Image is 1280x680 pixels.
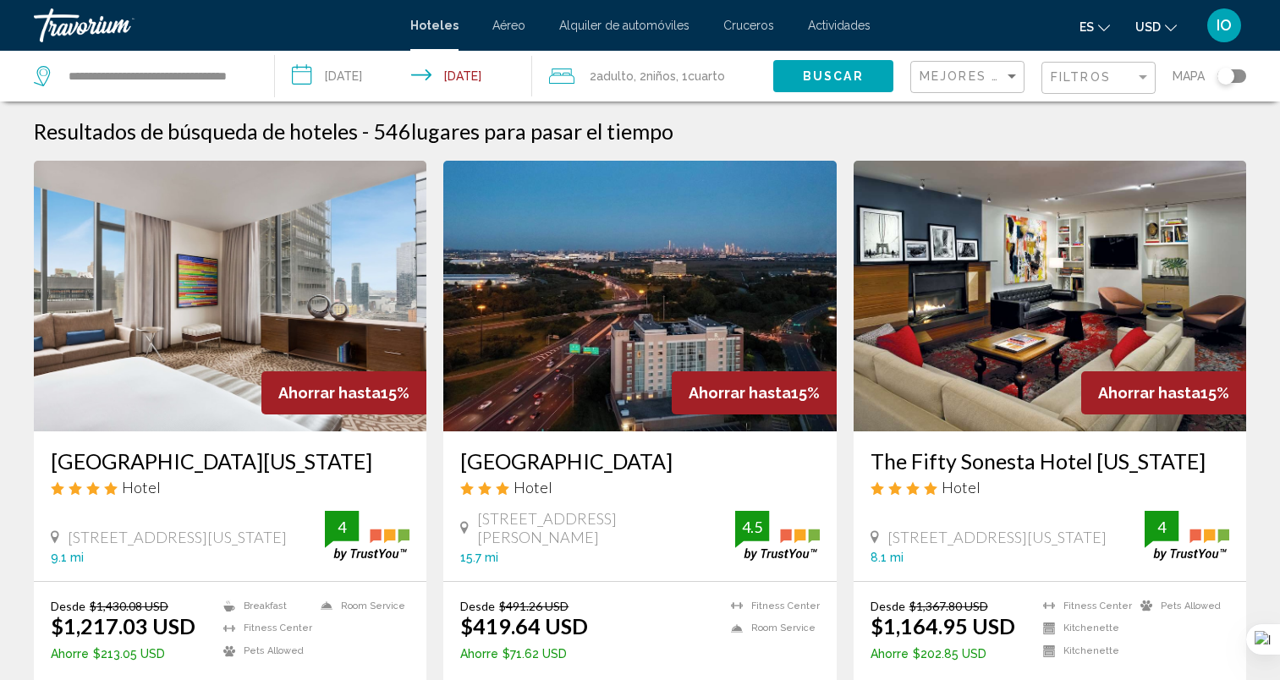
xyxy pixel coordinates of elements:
[942,478,981,496] span: Hotel
[871,613,1015,639] ins: $1,164.95 USD
[312,599,409,613] li: Room Service
[51,551,84,564] span: 9.1 mi
[325,511,409,561] img: trustyou-badge.svg
[1035,622,1132,636] li: Kitchenette
[1145,511,1229,561] img: trustyou-badge.svg
[325,517,359,537] div: 4
[1098,384,1200,402] span: Ahorrar hasta
[646,69,676,83] span: Niños
[460,613,588,639] ins: $419.64 USD
[887,528,1107,546] span: [STREET_ADDRESS][US_STATE]
[1079,20,1094,34] span: es
[460,647,588,661] p: $71.62 USD
[410,19,459,32] a: Hoteles
[1035,644,1132,658] li: Kitchenette
[871,647,1015,661] p: $202.85 USD
[1145,517,1178,537] div: 4
[122,478,161,496] span: Hotel
[773,60,893,91] button: Buscar
[808,19,871,32] a: Actividades
[51,647,195,661] p: $213.05 USD
[460,448,819,474] a: [GEOGRAPHIC_DATA]
[735,517,769,537] div: 4.5
[477,509,734,546] span: [STREET_ADDRESS][PERSON_NAME]
[1081,371,1246,414] div: 15%
[68,528,287,546] span: [STREET_ADDRESS][US_STATE]
[854,161,1246,431] img: Hotel image
[51,478,409,496] div: 4 star Hotel
[275,51,533,101] button: Check-in date: Sep 17, 2025 Check-out date: Sep 19, 2025
[460,647,498,661] span: Ahorre
[723,19,774,32] a: Cruceros
[634,64,676,88] span: , 2
[871,448,1229,474] a: The Fifty Sonesta Hotel [US_STATE]
[909,599,988,613] del: $1,367.80 USD
[590,64,634,88] span: 2
[722,622,820,636] li: Room Service
[689,384,791,402] span: Ahorrar hasta
[215,599,312,613] li: Breakfast
[1173,64,1205,88] span: Mapa
[1135,14,1177,39] button: Change currency
[1132,599,1229,613] li: Pets Allowed
[460,599,495,613] span: Desde
[215,622,312,636] li: Fitness Center
[871,599,905,613] span: Desde
[34,8,393,42] a: Travorium
[1035,599,1132,613] li: Fitness Center
[871,478,1229,496] div: 4 star Hotel
[672,371,837,414] div: 15%
[51,448,409,474] a: [GEOGRAPHIC_DATA][US_STATE]
[920,69,1090,83] span: Mejores descuentos
[1135,20,1161,34] span: USD
[871,647,909,661] span: Ahorre
[373,118,673,144] h2: 546
[278,384,381,402] span: Ahorrar hasta
[34,118,358,144] h1: Resultados de búsqueda de hoteles
[871,551,904,564] span: 8.1 mi
[803,70,864,84] span: Buscar
[51,647,89,661] span: Ahorre
[1202,8,1246,43] button: User Menu
[492,19,525,32] a: Aéreo
[1217,17,1232,34] span: IO
[215,644,312,658] li: Pets Allowed
[51,599,85,613] span: Desde
[261,371,426,414] div: 15%
[532,51,773,101] button: Travelers: 2 adults, 2 children
[51,613,195,639] ins: $1,217.03 USD
[688,69,725,83] span: Cuarto
[1079,14,1110,39] button: Change language
[460,478,819,496] div: 3 star Hotel
[499,599,569,613] del: $491.26 USD
[722,599,820,613] li: Fitness Center
[362,118,369,144] span: -
[34,161,426,431] img: Hotel image
[676,64,725,88] span: , 1
[559,19,689,32] a: Alquiler de automóviles
[1051,70,1111,84] span: Filtros
[90,599,168,613] del: $1,430.08 USD
[1205,69,1246,84] button: Toggle map
[514,478,552,496] span: Hotel
[460,551,498,564] span: 15.7 mi
[735,511,820,561] img: trustyou-badge.svg
[443,161,836,431] img: Hotel image
[920,70,1019,85] mat-select: Sort by
[411,118,673,144] span: lugares para pasar el tiempo
[596,69,634,83] span: Adulto
[1041,61,1156,96] button: Filter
